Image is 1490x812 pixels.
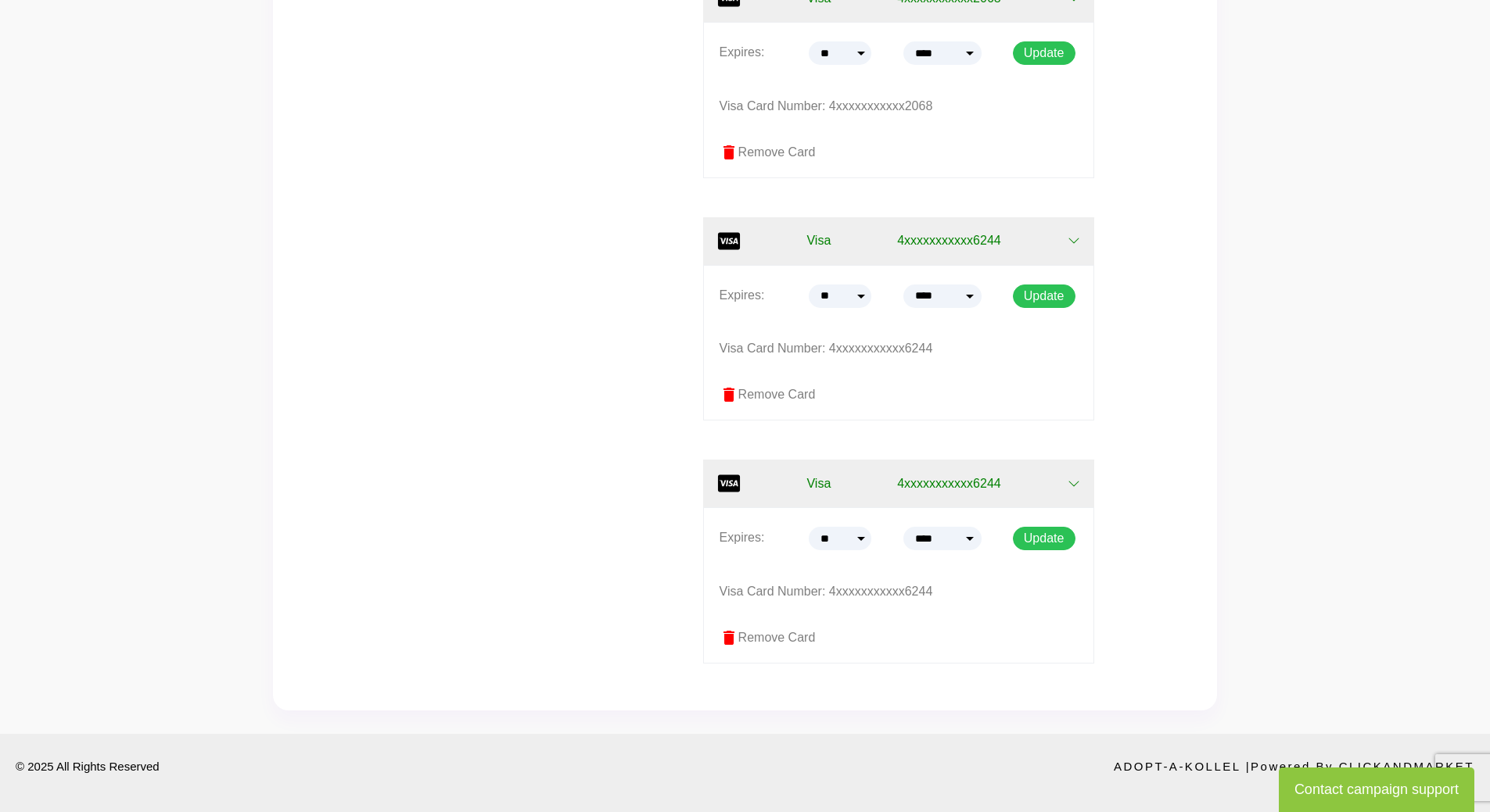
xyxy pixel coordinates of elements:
[897,231,1001,250] span: 4xxxxxxxxxxx6244
[703,460,1094,507] button: Visa 4xxxxxxxxxxx6244
[720,338,1078,360] p: Visa Card Number: 4xxxxxxxxxxx6244
[1013,527,1075,550] button: Update
[720,527,765,549] p: Expires:
[897,474,1001,493] span: 4xxxxxxxxxxx6244
[720,581,1078,603] p: Visa Card Number: 4xxxxxxxxxxx6244
[806,231,831,250] span: Visa
[720,628,738,647] span: delete
[16,756,160,777] p: © 2025 All Rights Reserved
[720,95,1078,118] p: Visa Card Number: 4xxxxxxxxxxx2068
[1013,284,1075,308] button: Update
[1114,756,1474,777] p: Adopt-a-Kollel |
[1251,760,1334,773] span: Powered by
[720,385,1078,404] label: Remove Card
[720,143,1078,162] label: Remove Card
[720,385,738,404] span: delete
[720,41,765,64] p: Expires:
[720,628,1078,647] label: Remove Card
[1279,767,1474,812] button: Contact campaign support
[1013,41,1075,65] button: Update
[703,217,1094,265] button: Visa 4xxxxxxxxxxx6244
[720,284,765,307] p: Expires:
[720,143,738,162] span: delete
[1339,760,1474,773] a: ClickandMarket
[806,474,831,493] span: Visa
